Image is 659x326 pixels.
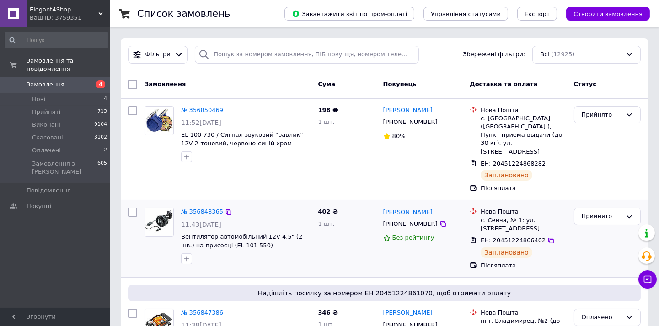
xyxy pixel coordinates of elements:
a: Фото товару [145,106,174,135]
span: Експорт [525,11,550,17]
a: Фото товару [145,208,174,237]
span: 4 [104,95,107,103]
span: Оплачені [32,146,61,155]
span: Фільтри [145,50,171,59]
div: Нова Пошта [481,309,566,317]
span: Управління статусами [431,11,501,17]
a: [PERSON_NAME] [383,208,433,217]
a: Вентилятор автомобільний 12V 4,5" (2 шв.) на присосці (EL 101 550) [181,233,302,249]
button: Чат з покупцем [638,270,657,289]
div: Заплановано [481,247,532,258]
span: 346 ₴ [318,309,338,316]
span: Доставка та оплата [470,80,537,87]
span: 402 ₴ [318,208,338,215]
img: Фото товару [145,107,173,135]
span: Статус [574,80,597,87]
span: Elegant4Shop [30,5,98,14]
button: Створити замовлення [566,7,650,21]
span: 1 шт. [318,220,335,227]
div: [PHONE_NUMBER] [381,116,439,128]
button: Управління статусами [423,7,508,21]
button: Експорт [517,7,557,21]
h1: Список замовлень [137,8,230,19]
span: Замовлення [145,80,186,87]
a: [PERSON_NAME] [383,106,433,115]
a: № 356847386 [181,309,223,316]
button: Завантажити звіт по пром-оплаті [284,7,414,21]
span: 713 [97,108,107,116]
span: ЕН: 20451224868282 [481,160,546,167]
span: Покупці [27,202,51,210]
span: Виконані [32,121,60,129]
input: Пошук за номером замовлення, ПІБ покупця, номером телефону, Email, номером накладної [195,46,418,64]
span: Покупець [383,80,417,87]
span: 4 [96,80,105,88]
div: Післяплата [481,184,566,192]
div: Нова Пошта [481,208,566,216]
span: Повідомлення [27,187,71,195]
div: с. [GEOGRAPHIC_DATA] ([GEOGRAPHIC_DATA].), Пункт приема-выдачи (до 30 кг), ул. [STREET_ADDRESS] [481,114,566,156]
a: [PERSON_NAME] [383,309,433,317]
input: Пошук [5,32,108,48]
span: 11:52[DATE] [181,119,221,126]
span: Cума [318,80,335,87]
div: с. Сенча, № 1: ул. [STREET_ADDRESS] [481,216,566,233]
a: Створити замовлення [557,10,650,17]
div: Післяплата [481,262,566,270]
a: № 356848365 [181,208,223,215]
span: Замовлення [27,80,64,89]
div: Оплачено [582,313,622,322]
span: Надішліть посилку за номером ЕН 20451224861070, щоб отримати оплату [132,289,637,298]
span: 198 ₴ [318,107,338,113]
span: ЕН: 20451224866402 [481,237,546,244]
div: Нова Пошта [481,106,566,114]
span: Завантажити звіт по пром-оплаті [292,10,407,18]
img: Фото товару [145,208,173,236]
span: 9104 [94,121,107,129]
span: Без рейтингу [392,234,434,241]
span: Створити замовлення [573,11,643,17]
span: Прийняті [32,108,60,116]
span: 605 [97,160,107,176]
span: 3102 [94,134,107,142]
div: Прийнято [582,212,622,221]
span: Збережені фільтри: [463,50,525,59]
div: Прийнято [582,110,622,120]
span: Замовлення з [PERSON_NAME] [32,160,97,176]
span: 11:43[DATE] [181,221,221,228]
span: (12925) [551,51,575,58]
span: Всі [540,50,549,59]
div: Заплановано [481,170,532,181]
div: Ваш ID: 3759351 [30,14,110,22]
a: EL 100 730 / Cигнал звуковий "равлик" 12V 2-тоновий, червоно-синій хром кришка [181,131,303,155]
span: 1 шт. [318,118,335,125]
span: 2 [104,146,107,155]
a: № 356850469 [181,107,223,113]
span: 80% [392,133,406,139]
span: Нові [32,95,45,103]
div: [PHONE_NUMBER] [381,218,439,230]
span: Скасовані [32,134,63,142]
span: Замовлення та повідомлення [27,57,110,73]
